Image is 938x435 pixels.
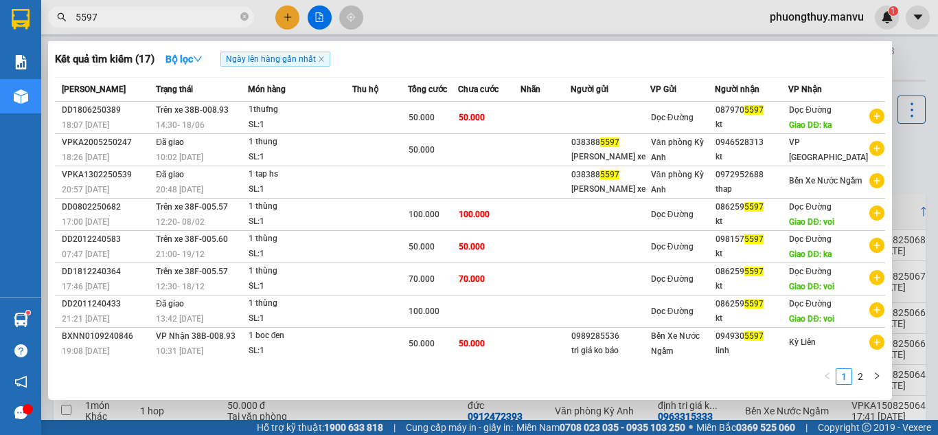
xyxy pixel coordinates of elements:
span: 50.000 [459,242,485,252]
span: Bến Xe Nước Ngầm [651,331,700,356]
div: 0972952688 [716,168,788,182]
span: Nhãn [521,85,540,94]
span: message [14,406,27,419]
span: 10:02 [DATE] [156,153,203,162]
span: 17:46 [DATE] [62,282,109,291]
span: close-circle [240,12,249,21]
span: Đã giao [156,170,184,179]
span: Dọc Đường [789,299,832,309]
div: SL: 1 [249,344,352,359]
span: Giao DĐ: voi [789,217,834,227]
div: SL: 1 [249,118,352,133]
div: kt [716,247,788,261]
span: VP Nhận 38B-008.93 [156,331,236,341]
span: Người nhận [715,85,759,94]
div: 1 thùng [249,199,352,214]
div: 038388 [571,168,650,182]
div: BXNN0109240846 [62,329,152,344]
div: SL: 1 [249,182,352,197]
div: SL: 1 [249,214,352,230]
span: 13:42 [DATE] [156,314,203,324]
span: 50.000 [409,339,435,348]
span: plus-circle [869,141,884,156]
div: VPKA2005250247 [62,135,152,150]
span: 50.000 [409,242,435,252]
div: 094930 [716,329,788,344]
span: 18:07 [DATE] [62,120,109,130]
span: plus-circle [869,173,884,188]
span: VP Nhận [788,85,822,94]
span: Trên xe 38F-005.57 [156,202,228,212]
span: plus-circle [869,238,884,253]
h3: Kết quả tìm kiếm ( 17 ) [55,52,155,67]
span: left [823,372,832,380]
span: down [193,54,203,64]
span: Giao DĐ: ka [789,120,832,130]
span: 07:47 [DATE] [62,249,109,259]
span: 12:20 - 08/02 [156,217,205,227]
span: 21:00 - 19/12 [156,249,205,259]
div: 086259 [716,200,788,214]
span: plus-circle [869,335,884,350]
span: 5597 [744,267,764,276]
span: plus-circle [869,302,884,317]
span: question-circle [14,344,27,357]
img: warehouse-icon [14,313,28,327]
span: Chưa cước [458,85,499,94]
span: plus-circle [869,109,884,124]
div: 1 thùng [249,296,352,311]
span: close-circle [240,11,249,24]
span: Dọc Đường [651,274,694,284]
span: VP Gửi [650,85,676,94]
div: SL: 1 [249,247,352,262]
li: 2 [852,368,869,385]
span: Giao DĐ: voi [789,314,834,324]
strong: Bộ lọc [165,54,203,65]
span: Dọc Đường [789,202,832,212]
div: 038388 [571,135,650,150]
span: Đã giao [156,299,184,309]
div: DD1806250389 [62,103,152,118]
div: 1 tap hs [249,167,352,182]
span: 19:08 [DATE] [62,346,109,356]
span: 17:00 [DATE] [62,217,109,227]
div: 1 boc đen [249,328,352,344]
div: DD2012240583 [62,232,152,247]
div: [PERSON_NAME] xe [571,182,650,197]
span: Thu hộ [352,85,378,94]
div: DD0802250682 [62,200,152,214]
div: 098157 [716,232,788,247]
span: Văn phòng Kỳ Anh [651,170,704,194]
span: 21:21 [DATE] [62,314,109,324]
div: kt [716,118,788,132]
span: right [873,372,881,380]
input: Tìm tên, số ĐT hoặc mã đơn [76,10,238,25]
li: 1 [836,368,852,385]
div: kt [716,150,788,164]
button: left [819,368,836,385]
img: logo-vxr [12,9,30,30]
span: 20:48 [DATE] [156,185,203,194]
span: 50.000 [409,113,435,122]
div: SL: 1 [249,311,352,326]
span: 5597 [600,137,619,147]
span: 50.000 [409,145,435,155]
span: 70.000 [409,274,435,284]
img: solution-icon [14,55,28,69]
span: plus-circle [869,270,884,285]
span: notification [14,375,27,388]
img: warehouse-icon [14,89,28,104]
li: Next Page [869,368,885,385]
span: Dọc Đường [789,267,832,276]
span: 70.000 [459,274,485,284]
span: 50.000 [459,113,485,122]
span: Đã giao [156,137,184,147]
span: 10:31 [DATE] [156,346,203,356]
span: Kỳ Liên [789,337,816,347]
span: 5597 [744,234,764,244]
div: linh [716,344,788,358]
div: [PERSON_NAME] xe [571,150,650,164]
span: Giao DĐ: ka [789,249,832,259]
span: 100.000 [409,210,439,219]
span: Ngày lên hàng gần nhất [220,52,330,67]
